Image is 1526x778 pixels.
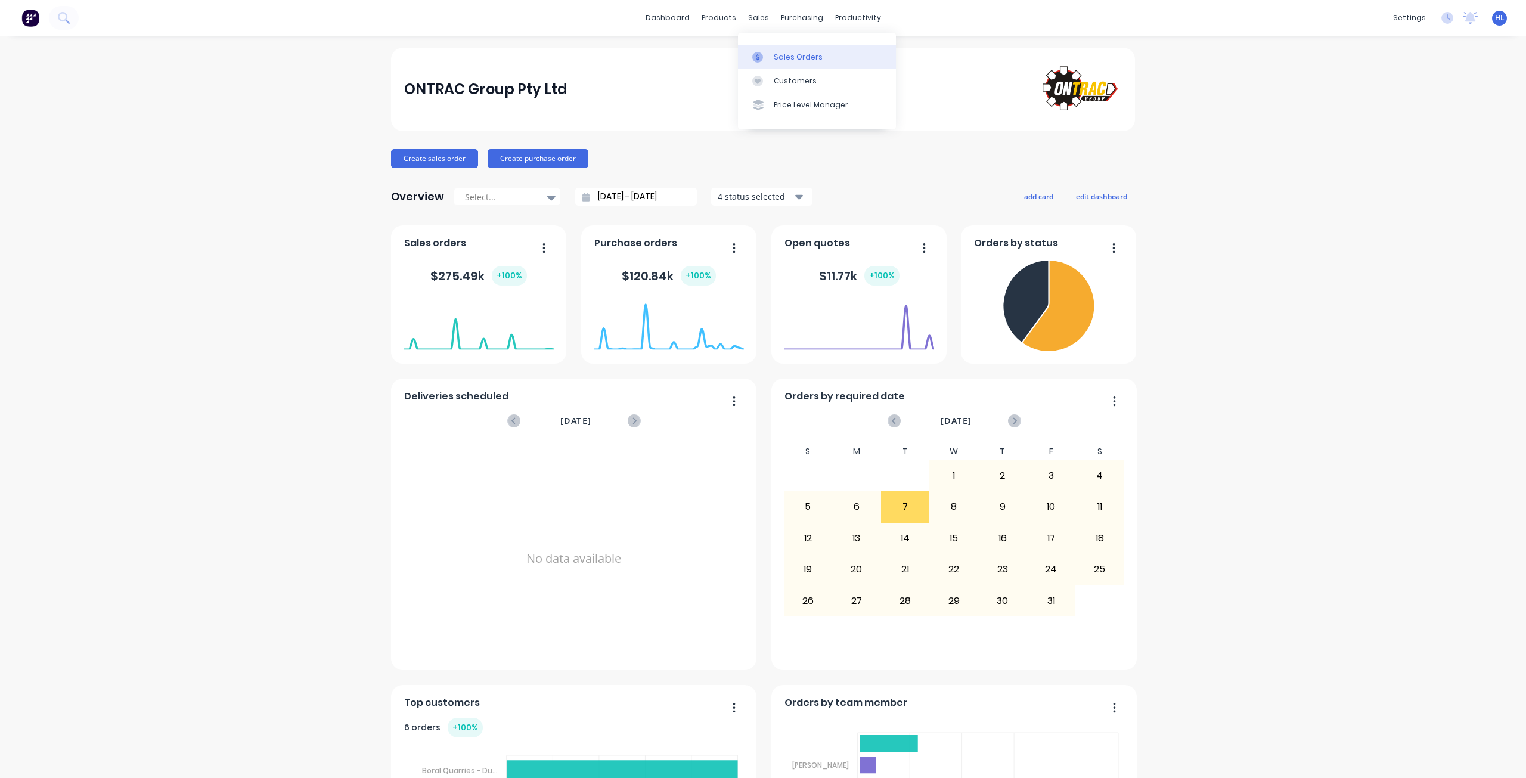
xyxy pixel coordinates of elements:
[833,523,880,553] div: 13
[881,443,930,460] div: T
[930,461,978,491] div: 1
[978,443,1027,460] div: T
[882,585,929,615] div: 28
[833,492,880,522] div: 6
[784,696,907,710] span: Orders by team member
[448,718,483,737] div: + 100 %
[784,389,905,404] span: Orders by required date
[929,443,978,460] div: W
[930,585,978,615] div: 29
[1075,443,1124,460] div: S
[404,236,466,250] span: Sales orders
[742,9,775,27] div: sales
[829,9,887,27] div: productivity
[774,76,817,86] div: Customers
[738,69,896,93] a: Customers
[718,190,793,203] div: 4 status selected
[1027,585,1075,615] div: 31
[391,149,478,168] button: Create sales order
[711,188,812,206] button: 4 status selected
[404,718,483,737] div: 6 orders
[792,760,848,770] tspan: [PERSON_NAME]
[882,492,929,522] div: 7
[784,523,832,553] div: 12
[1027,492,1075,522] div: 10
[930,492,978,522] div: 8
[391,185,444,209] div: Overview
[594,236,677,250] span: Purchase orders
[882,523,929,553] div: 14
[930,554,978,584] div: 22
[784,585,832,615] div: 26
[404,78,567,101] div: ONTRAC Group Pty Ltd
[1027,523,1075,553] div: 17
[819,266,900,286] div: $ 11.77k
[1076,492,1124,522] div: 11
[560,414,591,427] span: [DATE]
[1026,443,1075,460] div: F
[1495,13,1505,23] span: HL
[784,443,833,460] div: S
[404,696,480,710] span: Top customers
[979,585,1026,615] div: 30
[1068,188,1135,204] button: edit dashboard
[979,461,1026,491] div: 2
[1076,523,1124,553] div: 18
[979,492,1026,522] div: 9
[930,523,978,553] div: 15
[784,554,832,584] div: 19
[681,266,716,286] div: + 100 %
[430,266,527,286] div: $ 275.49k
[1027,461,1075,491] div: 3
[833,585,880,615] div: 27
[979,523,1026,553] div: 16
[979,554,1026,584] div: 23
[1038,63,1122,116] img: ONTRAC Group Pty Ltd
[492,266,527,286] div: + 100 %
[833,554,880,584] div: 20
[738,93,896,117] a: Price Level Manager
[404,443,744,674] div: No data available
[1016,188,1061,204] button: add card
[696,9,742,27] div: products
[622,266,716,286] div: $ 120.84k
[882,554,929,584] div: 21
[864,266,900,286] div: + 100 %
[784,236,850,250] span: Open quotes
[774,100,848,110] div: Price Level Manager
[832,443,881,460] div: M
[775,9,829,27] div: purchasing
[422,765,498,776] tspan: Boral Quarries - Du...
[784,492,832,522] div: 5
[488,149,588,168] button: Create purchase order
[1387,9,1432,27] div: settings
[774,52,823,63] div: Sales Orders
[974,236,1058,250] span: Orders by status
[640,9,696,27] a: dashboard
[1076,461,1124,491] div: 4
[941,414,972,427] span: [DATE]
[1076,554,1124,584] div: 25
[738,45,896,69] a: Sales Orders
[21,9,39,27] img: Factory
[1027,554,1075,584] div: 24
